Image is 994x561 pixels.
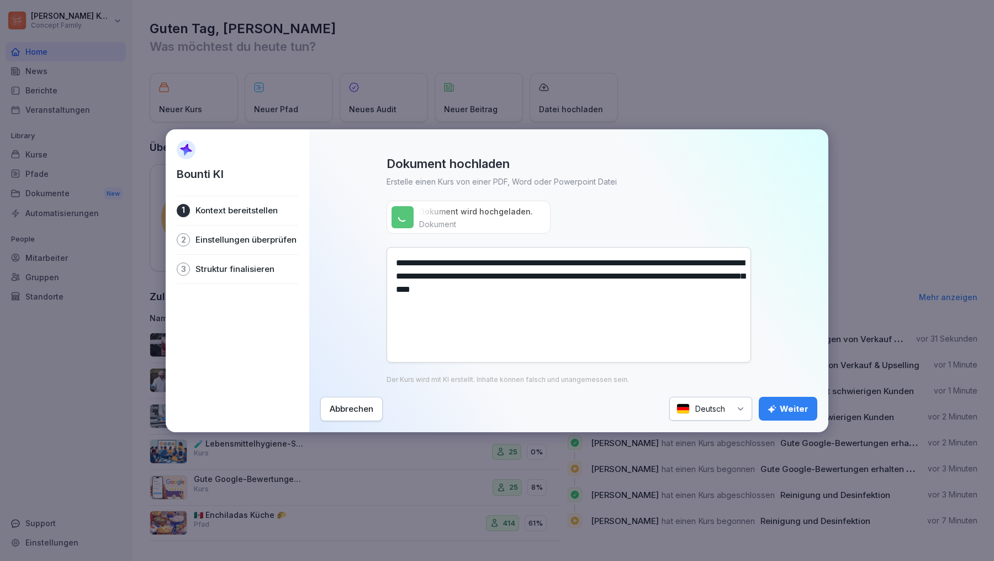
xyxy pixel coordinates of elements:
[330,403,373,415] div: Abbrechen
[177,140,195,159] img: AI Sparkle
[195,234,297,245] p: Einstellungen überprüfen
[177,166,224,182] p: Bounti KI
[419,219,456,230] p: Dokument
[195,205,278,216] p: Kontext bereitstellen
[177,204,190,217] div: 1
[177,233,190,247] div: 2
[759,397,817,421] button: Weiter
[195,264,274,275] p: Struktur finalisieren
[669,397,752,421] div: Deutsch
[387,156,510,171] p: Dokument hochladen
[419,206,537,217] p: Dokument wird hochgeladen...
[320,397,383,421] button: Abbrechen
[676,403,690,414] img: de.svg
[387,376,629,384] p: Der Kurs wird mit KI erstellt. Inhalte können falsch und unangemessen sein.
[768,403,808,415] div: Weiter
[387,176,617,187] p: Erstelle einen Kurs von einer PDF, Word oder Powerpoint Datei
[177,263,190,276] div: 3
